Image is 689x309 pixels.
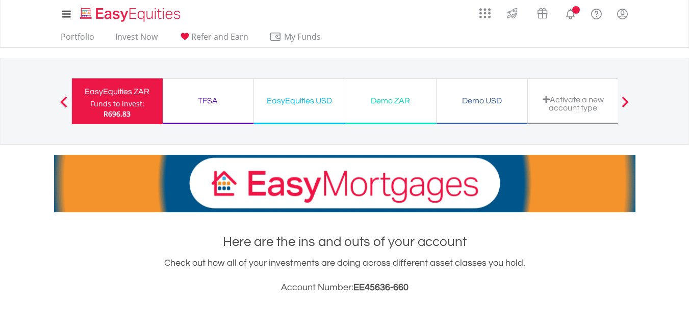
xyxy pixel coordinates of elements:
[534,95,613,112] div: Activate a new account type
[54,280,635,295] h3: Account Number:
[54,256,635,295] div: Check out how all of your investments are doing across different asset classes you hold.
[609,3,635,25] a: My Profile
[527,3,557,21] a: Vouchers
[479,8,491,19] img: grid-menu-icon.svg
[351,94,430,108] div: Demo ZAR
[191,31,248,42] span: Refer and Earn
[443,94,521,108] div: Demo USD
[57,32,98,47] a: Portfolio
[54,155,635,212] img: EasyMortage Promotion Banner
[54,233,635,251] h1: Here are the ins and outs of your account
[78,85,157,99] div: EasyEquities ZAR
[534,5,551,21] img: vouchers-v2.svg
[583,3,609,23] a: FAQ's and Support
[104,109,131,119] span: R696.83
[269,30,336,43] span: My Funds
[473,3,497,19] a: AppsGrid
[76,3,185,23] a: Home page
[169,94,247,108] div: TFSA
[353,283,409,292] span: EE45636-660
[557,3,583,23] a: Notifications
[78,6,185,23] img: EasyEquities_Logo.png
[260,94,339,108] div: EasyEquities USD
[90,99,144,109] div: Funds to invest:
[111,32,162,47] a: Invest Now
[174,32,252,47] a: Refer and Earn
[504,5,521,21] img: thrive-v2.svg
